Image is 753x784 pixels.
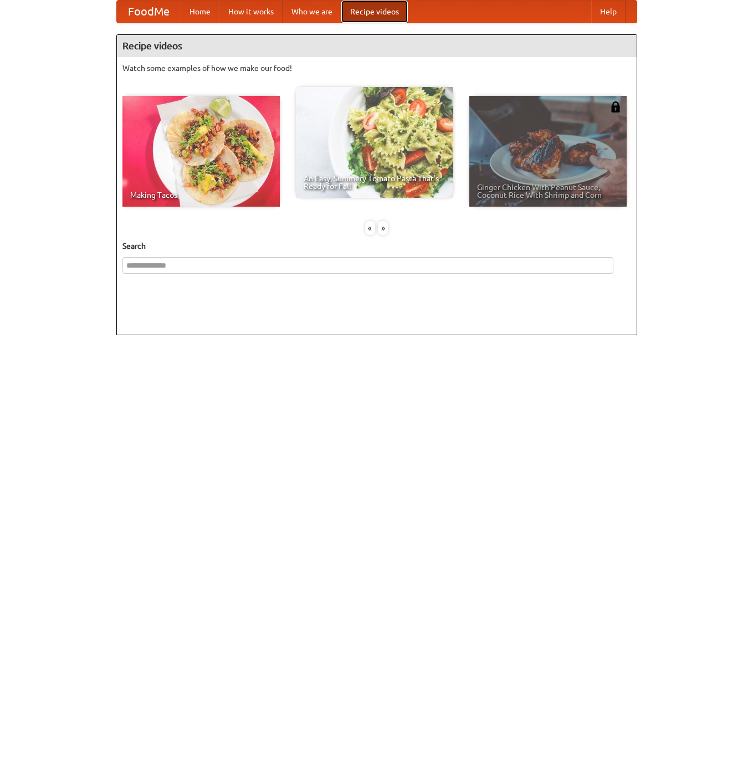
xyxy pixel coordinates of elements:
p: Watch some examples of how we make our food! [122,63,631,74]
span: Making Tacos [130,191,272,199]
a: Help [591,1,626,23]
h5: Search [122,240,631,252]
span: An Easy, Summery Tomato Pasta That's Ready for Fall [304,175,445,190]
div: « [365,221,375,235]
img: 483408.png [610,101,621,112]
a: How it works [219,1,283,23]
div: » [378,221,388,235]
a: Recipe videos [341,1,408,23]
a: Who we are [283,1,341,23]
a: An Easy, Summery Tomato Pasta That's Ready for Fall [296,87,453,198]
a: Making Tacos [122,96,280,207]
a: FoodMe [117,1,181,23]
h4: Recipe videos [117,35,637,57]
a: Home [181,1,219,23]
